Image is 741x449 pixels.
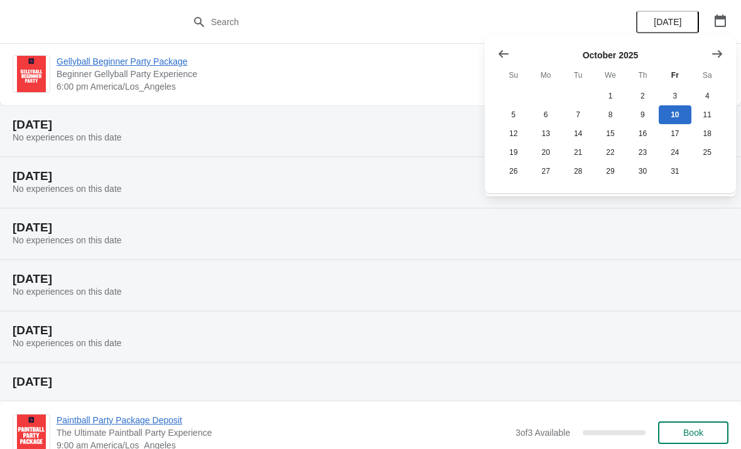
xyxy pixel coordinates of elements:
[594,124,626,143] button: Wednesday October 15 2025
[562,124,594,143] button: Tuesday October 14 2025
[497,124,529,143] button: Sunday October 12 2025
[13,235,122,245] span: No experiences on this date
[691,124,723,143] button: Saturday October 18 2025
[516,428,570,438] span: 3 of 3 Available
[691,87,723,105] button: Saturday October 4 2025
[13,273,728,285] h2: [DATE]
[659,124,691,143] button: Friday October 17 2025
[594,162,626,181] button: Wednesday October 29 2025
[627,162,659,181] button: Thursday October 30 2025
[529,105,561,124] button: Monday October 6 2025
[13,287,122,297] span: No experiences on this date
[562,162,594,181] button: Tuesday October 28 2025
[658,421,728,444] button: Book
[706,43,728,65] button: Show next month, November 2025
[13,221,728,234] h2: [DATE]
[654,17,681,27] span: [DATE]
[627,105,659,124] button: Thursday October 9 2025
[691,143,723,162] button: Saturday October 25 2025
[57,414,509,426] span: Paintball Party Package Deposit
[659,162,691,181] button: Friday October 31 2025
[497,162,529,181] button: Sunday October 26 2025
[13,376,728,388] h2: [DATE]
[529,124,561,143] button: Monday October 13 2025
[529,143,561,162] button: Monday October 20 2025
[636,11,699,33] button: [DATE]
[13,338,122,348] span: No experiences on this date
[17,56,46,92] img: Gellyball Beginner Party Package | Beginner Gellyball Party Experience | 6:00 pm America/Los_Angeles
[659,64,691,87] th: Friday
[57,80,509,93] span: 6:00 pm America/Los_Angeles
[497,105,529,124] button: Sunday October 5 2025
[497,64,529,87] th: Sunday
[627,64,659,87] th: Thursday
[529,162,561,181] button: Monday October 27 2025
[562,64,594,87] th: Tuesday
[691,64,723,87] th: Saturday
[57,426,509,439] span: The Ultimate Paintball Party Experience
[13,184,122,194] span: No experiences on this date
[13,324,728,337] h2: [DATE]
[627,87,659,105] button: Thursday October 2 2025
[659,87,691,105] button: Friday October 3 2025
[594,64,626,87] th: Wednesday
[627,124,659,143] button: Thursday October 16 2025
[683,428,703,438] span: Book
[13,119,728,131] h2: [DATE]
[659,105,691,124] button: Today Friday October 10 2025
[57,55,509,68] span: Gellyball Beginner Party Package
[57,68,509,80] span: Beginner Gellyball Party Experience
[594,87,626,105] button: Wednesday October 1 2025
[492,43,515,65] button: Show previous month, September 2025
[529,64,561,87] th: Monday
[562,105,594,124] button: Tuesday October 7 2025
[13,132,122,142] span: No experiences on this date
[659,143,691,162] button: Friday October 24 2025
[691,105,723,124] button: Saturday October 11 2025
[13,170,728,182] h2: [DATE]
[594,105,626,124] button: Wednesday October 8 2025
[627,143,659,162] button: Thursday October 23 2025
[594,143,626,162] button: Wednesday October 22 2025
[210,11,556,33] input: Search
[497,143,529,162] button: Sunday October 19 2025
[562,143,594,162] button: Tuesday October 21 2025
